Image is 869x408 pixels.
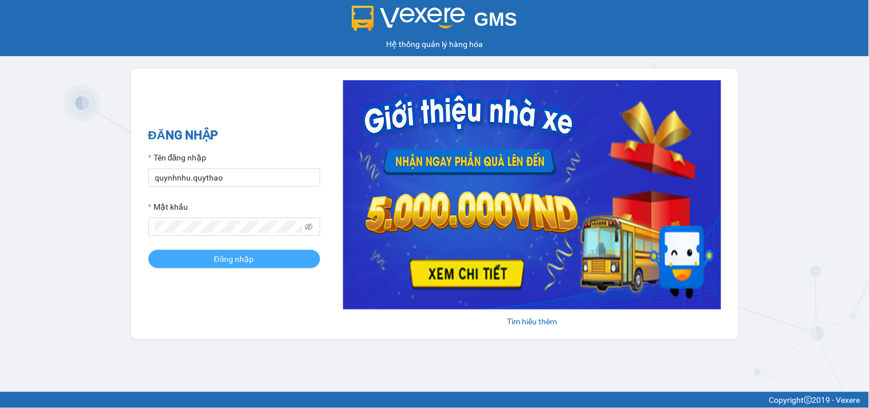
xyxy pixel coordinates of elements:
[3,38,866,50] div: Hệ thống quản lý hàng hóa
[305,223,313,231] span: eye-invisible
[352,6,465,31] img: logo 2
[804,396,812,404] span: copyright
[343,80,721,309] img: banner-0
[9,394,860,406] div: Copyright 2019 - Vexere
[214,253,254,265] span: Đăng nhập
[155,221,303,233] input: Mật khẩu
[474,9,517,30] span: GMS
[148,168,320,187] input: Tên đăng nhập
[148,126,320,145] h2: ĐĂNG NHẬP
[148,201,188,213] label: Mật khẩu
[343,315,721,328] div: Tìm hiểu thêm
[352,17,517,26] a: GMS
[148,250,320,268] button: Đăng nhập
[148,151,207,164] label: Tên đăng nhập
